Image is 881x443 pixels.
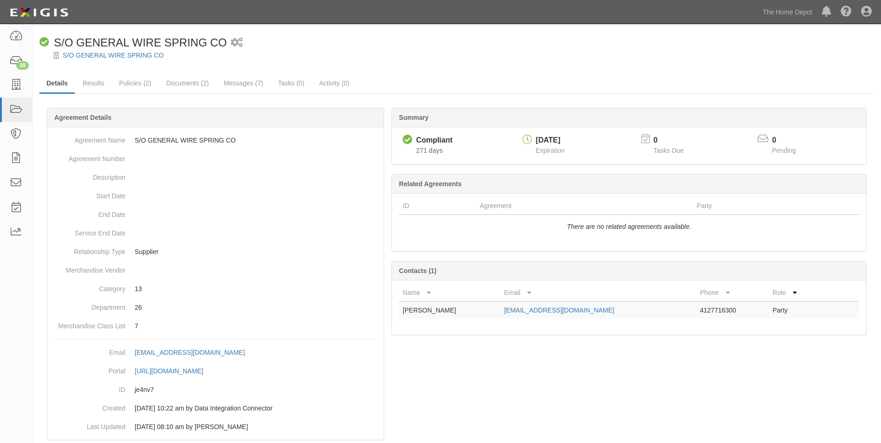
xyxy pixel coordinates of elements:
dt: Relationship Type [51,242,125,256]
dt: Department [51,298,125,312]
img: logo-5460c22ac91f19d4615b14bd174203de0afe785f0fc80cf4dbbc73dc1793850b.png [7,4,71,21]
i: Compliant [403,135,412,145]
td: [PERSON_NAME] [399,301,500,319]
span: Since 01/09/2025 [416,147,443,154]
div: [DATE] [536,135,565,146]
i: Help Center - Complianz [841,7,852,18]
th: Name [399,284,500,301]
a: Results [76,74,111,92]
dt: Portal [51,362,125,376]
span: S/O GENERAL WIRE SPRING CO [54,36,227,49]
dt: Merchandise Vendor [51,261,125,275]
dt: Agreement Number [51,150,125,163]
a: Policies (2) [112,74,158,92]
td: Party [769,301,822,319]
i: 1 scheduled workflow [231,38,243,48]
b: Agreement Details [54,114,111,121]
a: Documents (2) [159,74,216,92]
a: Messages (7) [217,74,270,92]
dt: Created [51,399,125,413]
div: S/O GENERAL WIRE SPRING CO [39,35,227,51]
div: 39 [16,61,29,70]
p: 26 [135,303,380,312]
a: Details [39,74,75,94]
span: Pending [772,147,796,154]
th: Role [769,284,822,301]
dt: Start Date [51,187,125,201]
dt: ID [51,380,125,394]
dt: Email [51,343,125,357]
span: Tasks Due [653,147,684,154]
p: 0 [653,135,695,146]
dt: Last Updated [51,417,125,431]
b: Contacts (1) [399,267,437,274]
a: Activity (0) [312,74,356,92]
b: Summary [399,114,429,121]
i: Compliant [39,38,49,47]
dd: [DATE] 10:22 am by Data Integration Connector [51,399,380,417]
span: Expiration [536,147,565,154]
th: Agreement [476,197,693,215]
dd: S/O GENERAL WIRE SPRING CO [51,131,380,150]
th: Party [693,197,818,215]
dt: Description [51,168,125,182]
dt: Agreement Name [51,131,125,145]
div: [EMAIL_ADDRESS][DOMAIN_NAME] [135,348,245,357]
dd: Supplier [51,242,380,261]
i: There are no related agreements available. [567,223,692,230]
th: Email [500,284,696,301]
b: Related Agreements [399,180,462,188]
p: 7 [135,321,380,331]
div: Compliant [416,135,452,146]
a: [EMAIL_ADDRESS][DOMAIN_NAME] [135,349,255,356]
p: 13 [135,284,380,293]
a: [EMAIL_ADDRESS][DOMAIN_NAME] [504,306,614,314]
a: The Home Depot [758,3,817,21]
a: Tasks (0) [271,74,311,92]
dt: End Date [51,205,125,219]
dd: je4nv7 [51,380,380,399]
a: S/O GENERAL WIRE SPRING CO [63,52,163,59]
dd: [DATE] 08:10 am by [PERSON_NAME] [51,417,380,436]
dt: Merchandise Class List [51,317,125,331]
dt: Category [51,280,125,293]
th: Phone [696,284,769,301]
dt: Service End Date [51,224,125,238]
td: 4127716300 [696,301,769,319]
p: 0 [772,135,808,146]
a: [URL][DOMAIN_NAME] [135,367,214,375]
th: ID [399,197,476,215]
